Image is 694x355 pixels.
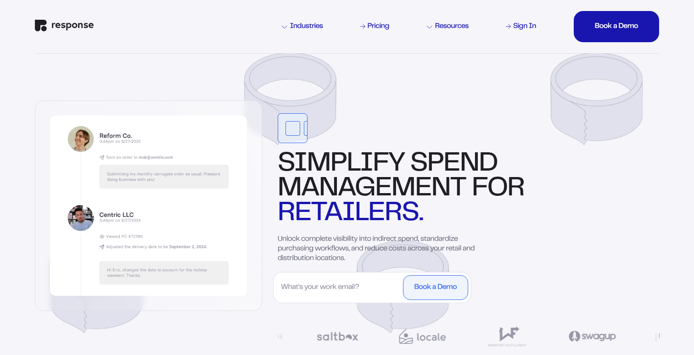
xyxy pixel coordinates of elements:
[403,275,468,300] button: Book a Demo
[35,20,94,32] img: Response Logo
[278,152,404,176] span: Simplify
[595,23,638,30] div: Book a Demo
[359,21,391,32] a: Pricing
[513,23,536,30] div: Sign In
[308,324,367,349] img: Saltbox Logo
[477,324,537,349] img: Webster Fulfillment Logo
[276,275,401,300] input: What's your work email?
[368,23,389,30] div: Pricing
[35,20,94,34] a: Response Home
[414,284,457,291] div: Book a Demo
[410,152,498,176] span: spend
[278,202,423,226] span: retailers.
[278,177,466,201] span: management
[504,21,538,32] a: Sign In
[392,324,452,349] img: Locale Logo
[282,23,323,30] div: Industries
[574,11,659,42] button: Book a DemoBook a DemoBook a DemoBook a Demo
[427,23,469,30] div: Resources
[562,324,622,349] img: Swag Up Logo
[472,177,524,201] span: for
[278,235,482,263] p: Unlock complete visibility into indirect spend, standardize purchasing workflows, and reduce cost...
